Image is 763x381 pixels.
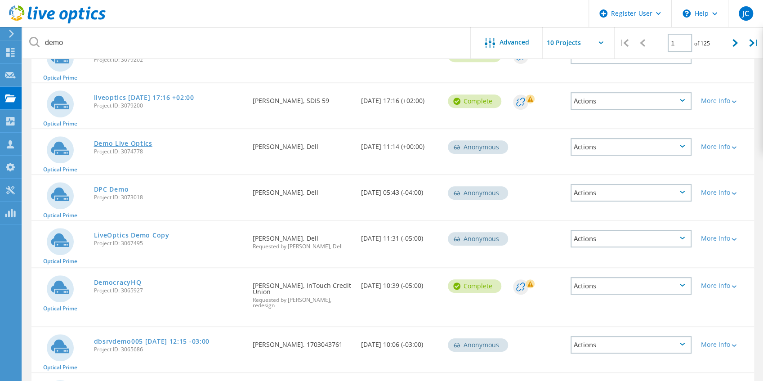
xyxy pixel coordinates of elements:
[253,297,352,308] span: Requested by [PERSON_NAME], redesign
[248,221,357,258] div: [PERSON_NAME], Dell
[43,306,77,311] span: Optical Prime
[742,10,749,17] span: JC
[701,189,750,196] div: More Info
[571,92,692,110] div: Actions
[43,75,77,81] span: Optical Prime
[248,327,357,357] div: [PERSON_NAME], 1703043761
[500,39,529,45] span: Advanced
[94,241,244,246] span: Project ID: 3067495
[571,230,692,247] div: Actions
[43,213,77,218] span: Optical Prime
[357,221,443,251] div: [DATE] 11:31 (-05:00)
[701,235,750,242] div: More Info
[248,268,357,317] div: [PERSON_NAME], InTouch Credit Union
[701,282,750,289] div: More Info
[94,57,244,63] span: Project ID: 3079202
[94,94,194,101] a: liveoptics [DATE] 17:16 +02:00
[94,103,244,108] span: Project ID: 3079200
[357,83,443,113] div: [DATE] 17:16 (+02:00)
[448,94,501,108] div: Complete
[43,167,77,172] span: Optical Prime
[745,27,763,59] div: |
[448,186,508,200] div: Anonymous
[615,27,633,59] div: |
[701,341,750,348] div: More Info
[357,268,443,298] div: [DATE] 10:39 (-05:00)
[701,98,750,104] div: More Info
[357,327,443,357] div: [DATE] 10:06 (-03:00)
[43,121,77,126] span: Optical Prime
[43,365,77,370] span: Optical Prime
[571,184,692,202] div: Actions
[94,195,244,200] span: Project ID: 3073018
[94,288,244,293] span: Project ID: 3065927
[448,232,508,246] div: Anonymous
[22,27,471,58] input: Search projects by name, owner, ID, company, etc
[43,259,77,264] span: Optical Prime
[94,186,129,193] a: DPC Demo
[94,279,142,286] a: DemocracyHQ
[571,138,692,156] div: Actions
[9,19,106,25] a: Live Optics Dashboard
[357,175,443,205] div: [DATE] 05:43 (-04:00)
[571,336,692,354] div: Actions
[701,143,750,150] div: More Info
[448,279,501,293] div: Complete
[448,140,508,154] div: Anonymous
[94,347,244,352] span: Project ID: 3065686
[248,129,357,159] div: [PERSON_NAME], Dell
[357,129,443,159] div: [DATE] 11:14 (+00:00)
[248,83,357,113] div: [PERSON_NAME], SDIS 59
[94,140,152,147] a: Demo Live Optics
[94,149,244,154] span: Project ID: 3074778
[248,175,357,205] div: [PERSON_NAME], Dell
[94,338,210,345] a: dbsrvdemo005 [DATE] 12:15 -03:00
[253,244,352,249] span: Requested by [PERSON_NAME], Dell
[571,277,692,295] div: Actions
[683,9,691,18] svg: \n
[448,338,508,352] div: Anonymous
[694,40,710,47] span: of 125
[94,232,170,238] a: LiveOptics Demo Copy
